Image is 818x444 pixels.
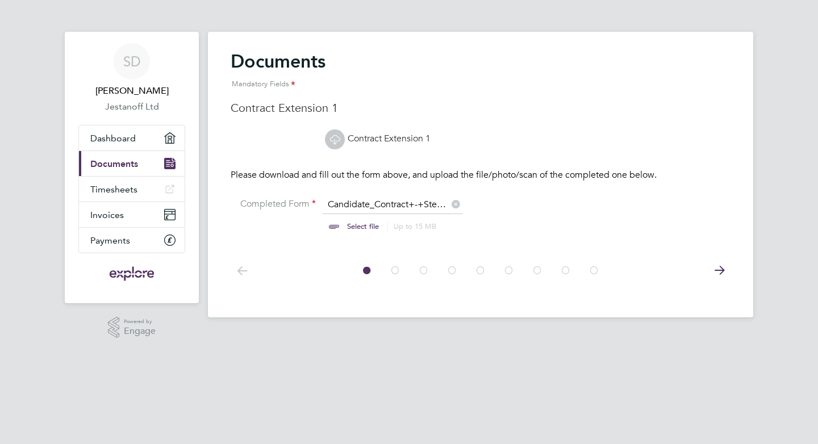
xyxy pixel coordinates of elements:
[124,326,156,336] span: Engage
[78,265,185,283] a: Go to home page
[231,198,316,210] label: Completed Form
[90,133,136,144] span: Dashboard
[123,54,141,69] span: SD
[108,317,156,338] a: Powered byEngage
[65,32,199,303] nav: Main navigation
[231,169,731,181] p: Please download and fill out the form above, and upload the file/photo/scan of the completed one ...
[78,84,185,98] span: Stefan Dzhestanov
[79,177,185,202] a: Timesheets
[90,235,130,246] span: Payments
[90,158,138,169] span: Documents
[79,202,185,227] a: Invoices
[325,133,431,144] a: Contract Extension 1
[90,210,124,220] span: Invoices
[231,50,731,96] h2: Documents
[79,151,185,176] a: Documents
[231,100,731,115] h3: Contract Extension 1
[90,184,137,195] span: Timesheets
[124,317,156,326] span: Powered by
[108,265,156,283] img: exploregroup-logo-retina.png
[79,228,185,253] a: Payments
[78,100,185,114] a: Jestanoff Ltd
[231,73,731,96] div: Mandatory Fields
[79,125,185,150] a: Dashboard
[78,43,185,98] a: SD[PERSON_NAME]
